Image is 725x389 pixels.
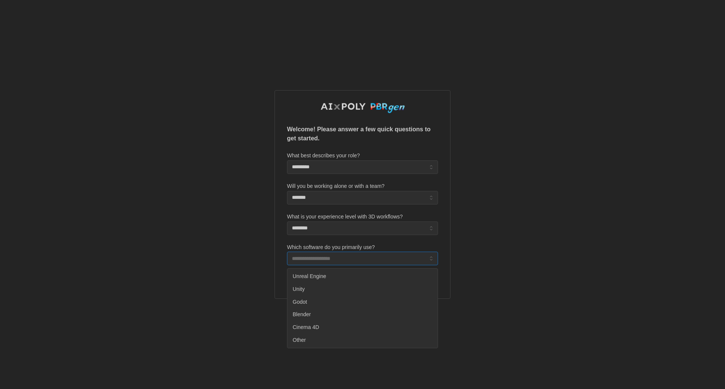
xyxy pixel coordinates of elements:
[293,298,307,306] span: Godot
[293,285,305,294] span: Unity
[293,272,326,281] span: Unreal Engine
[320,103,405,114] img: AIxPoly PBRgen
[287,125,438,144] p: Welcome! Please answer a few quick questions to get started.
[287,243,375,252] label: Which software do you primarily use?
[287,213,403,221] label: What is your experience level with 3D workflows?
[293,336,306,344] span: Other
[293,323,319,332] span: Cinema 4D
[287,182,384,191] label: Will you be working alone or with a team?
[293,311,311,319] span: Blender
[287,152,360,160] label: What best describes your role?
